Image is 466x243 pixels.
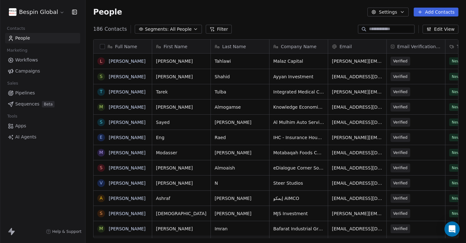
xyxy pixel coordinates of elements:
span: Workflows [15,57,38,63]
a: [PERSON_NAME] [109,226,146,231]
span: Al Mulhim Auto Services Holding Co. L.t.d. [273,119,324,125]
span: Marketing [4,46,30,55]
span: Eng [156,134,207,141]
button: Edit View [423,25,458,34]
span: [DEMOGRAPHIC_DATA] [156,210,207,217]
span: Tarek [156,89,207,95]
a: AI Agents [5,132,80,142]
span: [PERSON_NAME] [156,74,207,80]
span: Apps [15,123,26,129]
div: M [99,104,103,110]
span: Verified [393,195,408,201]
div: L [100,58,102,65]
div: Company Name [269,40,328,53]
a: SequencesBeta [5,99,80,109]
span: Verified [393,134,408,141]
a: [PERSON_NAME] [109,196,146,201]
span: Verified [393,104,408,110]
div: grid [94,54,152,238]
div: Email Verification Status [387,40,445,53]
a: Campaigns [5,66,80,76]
a: [PERSON_NAME] [109,105,146,110]
a: [PERSON_NAME] [109,120,146,125]
span: Last Name [222,43,246,50]
div: S [100,73,103,80]
span: [PERSON_NAME][EMAIL_ADDRESS][DOMAIN_NAME] [332,58,383,64]
span: Bespin Global [19,8,58,16]
div: A [100,195,103,201]
span: [PERSON_NAME][EMAIL_ADDRESS][DOMAIN_NAME] [332,89,383,95]
button: Settings [367,8,408,16]
div: T [100,88,103,95]
a: [PERSON_NAME] [109,74,146,79]
span: Contacts [4,24,28,33]
span: [PERSON_NAME] [156,226,207,232]
span: Knowledge Economic City [273,104,324,110]
span: People [15,35,30,42]
span: Tahlawi [215,58,265,64]
div: M [99,149,103,156]
div: Full Name [94,40,152,53]
span: [PERSON_NAME][EMAIL_ADDRESS][DOMAIN_NAME] [332,134,383,141]
span: Full Name [115,43,137,50]
div: M [99,225,103,232]
span: Verified [393,210,408,217]
span: Campaigns [15,68,40,74]
span: [EMAIL_ADDRESS][DOMAIN_NAME] [332,119,383,125]
span: [EMAIL_ADDRESS][DOMAIN_NAME] [332,104,383,110]
span: Verified [393,226,408,232]
a: [PERSON_NAME] [109,135,146,140]
span: Verified [393,74,408,80]
span: Malaz Capital [273,58,324,64]
span: [EMAIL_ADDRESS][DOMAIN_NAME] [332,165,383,171]
span: All People [170,26,191,33]
span: [PERSON_NAME] [215,119,265,125]
a: [PERSON_NAME] [109,165,146,170]
a: [PERSON_NAME] [109,59,146,64]
span: Beta [42,101,55,107]
span: 186 Contacts [93,25,127,33]
span: Email Verification Status [397,43,441,50]
span: Imran [215,226,265,232]
button: Filter [206,25,232,34]
span: [PERSON_NAME] [156,58,207,64]
span: eDialogue Corner Society - جمعية ركن الحوار الأهلية [273,165,324,171]
span: Almogamse [215,104,265,110]
span: Ayyan Investment [273,74,324,80]
span: Ashraf [156,195,207,201]
span: Verified [393,119,408,125]
div: Last Name [211,40,269,53]
span: IHC - Insurance House Company [273,134,324,141]
span: Modasser [156,150,207,156]
span: Sequences [15,101,39,107]
span: Sayed [156,119,207,125]
a: Workflows [5,55,80,65]
span: [PERSON_NAME][EMAIL_ADDRESS][DOMAIN_NAME] [332,210,383,217]
span: Motabaqah Foods Company [273,150,324,156]
span: Bafarat Industrial Group [273,226,324,232]
span: Company Name [281,43,316,50]
div: S [100,119,103,125]
span: Segments: [145,26,169,33]
a: [PERSON_NAME] [109,89,146,94]
button: Bespin Global [8,7,66,17]
span: Steer Studios [273,180,324,186]
span: Verified [393,58,408,64]
span: Tulba [215,89,265,95]
span: Sales [4,79,21,88]
button: Add Contacts [414,8,458,16]
span: Integrated Medical Care Company (Intermed Clinic) [273,89,324,95]
span: Help & Support [52,229,81,234]
a: [PERSON_NAME] [109,181,146,186]
span: [PERSON_NAME] [156,165,207,171]
span: [EMAIL_ADDRESS][DOMAIN_NAME] [332,180,383,186]
span: Pipelines [15,90,35,96]
a: Pipelines [5,88,80,98]
span: Verified [393,180,408,186]
span: إيمكو AIMCO [273,195,324,201]
span: Verified [393,150,408,156]
span: [PERSON_NAME] [215,210,265,217]
span: MJS Investment [273,210,324,217]
span: [EMAIL_ADDRESS][DOMAIN_NAME] [332,195,383,201]
span: Almoaish [215,165,265,171]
